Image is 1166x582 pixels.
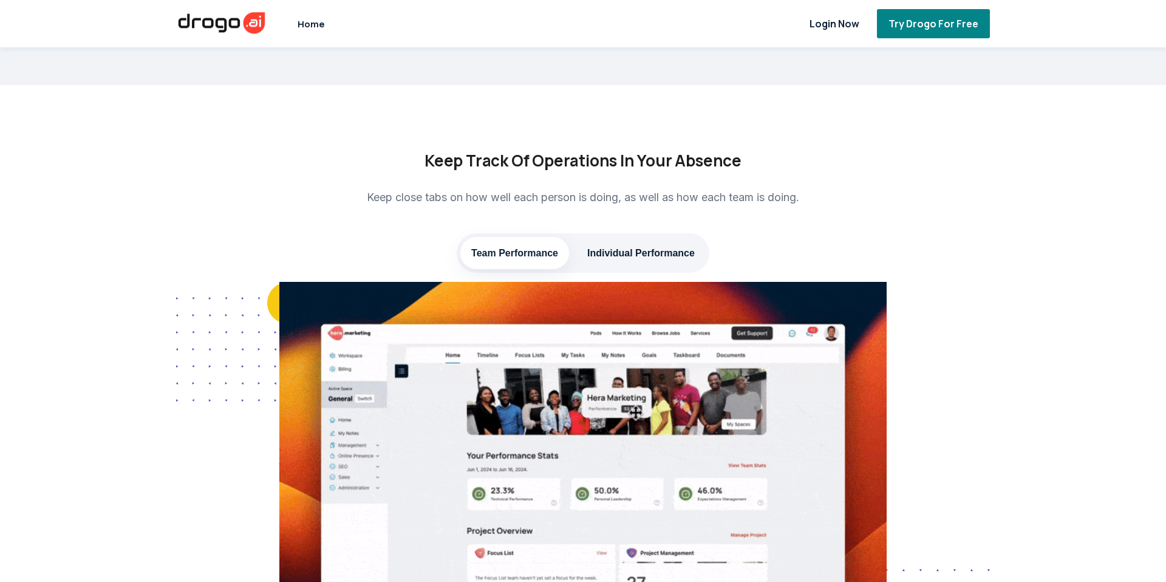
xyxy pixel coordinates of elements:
p: Keep close tabs on how well each person is doing, as well as how each team is doing. [291,185,874,210]
a: Home [295,11,328,37]
button: lock iconLogin Now [792,9,862,38]
button: Try Drogo For Free [877,9,990,38]
img: lock icon [792,18,801,30]
span: Try Drogo For Free [886,17,981,30]
span: Login Now [807,17,862,30]
li: Team Performance [460,237,569,269]
h2: Keep Track Of Operations In Your Absence [291,146,874,176]
img: Drogo [176,10,267,36]
li: Individual Performance [576,237,706,269]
